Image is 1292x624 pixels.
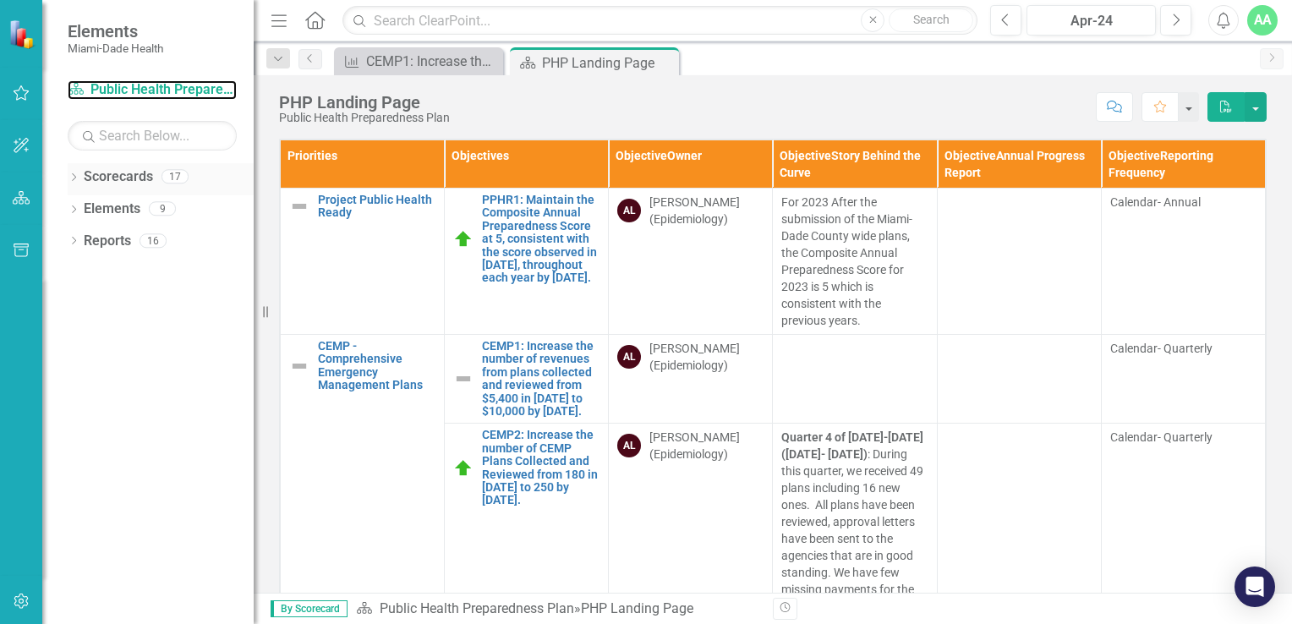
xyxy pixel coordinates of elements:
[542,52,675,74] div: PHP Landing Page
[318,340,435,392] a: CEMP - Comprehensive Emergency Management Plans
[937,335,1101,424] td: Double-Click to Edit
[281,189,445,335] td: Double-Click to Edit Right Click for Context Menu
[68,121,237,151] input: Search Below...
[445,189,609,335] td: Double-Click to Edit Right Click for Context Menu
[380,600,574,616] a: Public Health Preparedness Plan
[68,80,237,100] a: Public Health Preparedness Plan
[649,194,764,227] div: [PERSON_NAME] (Epidemiology)
[1032,11,1150,31] div: Apr-24
[781,194,928,329] p: For 2023 After the submission of the Miami-Dade County wide plans, the Composite Annual Preparedn...
[773,335,937,424] td: Double-Click to Edit
[609,335,773,424] td: Double-Click to Edit
[68,41,163,55] small: Miami-Dade Health
[1110,429,1256,446] div: Calendar- Quarterly
[889,8,973,32] button: Search
[289,356,309,376] img: Not Defined
[8,19,38,49] img: ClearPoint Strategy
[937,189,1101,335] td: Double-Click to Edit
[482,340,599,418] a: CEMP1: Increase the number of revenues from plans collected and reviewed from $5,400 in [DATE] to...
[1110,194,1256,211] div: Calendar- Annual
[1110,340,1256,357] div: Calendar- Quarterly
[445,335,609,424] td: Double-Click to Edit Right Click for Context Menu
[1026,5,1156,36] button: Apr-24
[781,430,923,461] strong: Quarter 4 of [DATE]-[DATE] ([DATE]- [DATE])
[149,202,176,216] div: 9
[84,200,140,219] a: Elements
[84,167,153,187] a: Scorecards
[68,21,163,41] span: Elements
[366,51,499,72] div: CEMP1: Increase the number of revenues from plans collected and reviewed from $5,400 in [DATE] to...
[342,6,977,36] input: Search ClearPoint...
[581,600,693,616] div: PHP Landing Page
[649,340,764,374] div: [PERSON_NAME] (Epidemiology)
[649,429,764,463] div: [PERSON_NAME] (Epidemiology)
[318,194,435,220] a: Project Public Health Ready
[617,199,641,222] div: AL
[161,170,189,184] div: 17
[617,345,641,369] div: AL
[482,194,599,285] a: PPHR1: Maintain the Composite Annual Preparedness Score at 5, consistent with the score observed ...
[279,93,450,112] div: PHP Landing Page
[609,189,773,335] td: Double-Click to Edit
[913,13,950,26] span: Search
[1101,335,1265,424] td: Double-Click to Edit
[1101,189,1265,335] td: Double-Click to Edit
[338,51,499,72] a: CEMP1: Increase the number of revenues from plans collected and reviewed from $5,400 in [DATE] to...
[1247,5,1278,36] button: AA
[140,233,167,248] div: 16
[1235,567,1275,607] div: Open Intercom Messenger
[453,229,474,249] img: On Track
[617,434,641,457] div: AL
[271,600,348,617] span: By Scorecard
[84,232,131,251] a: Reports
[289,196,309,216] img: Not Defined
[453,369,474,389] img: Not Defined
[279,112,450,124] div: Public Health Preparedness Plan
[773,189,937,335] td: Double-Click to Edit
[356,599,760,619] div: »
[453,458,474,479] img: On Track
[482,429,599,506] a: CEMP2: Increase the number of CEMP Plans Collected and Reviewed from 180 in [DATE] to 250 by [DATE].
